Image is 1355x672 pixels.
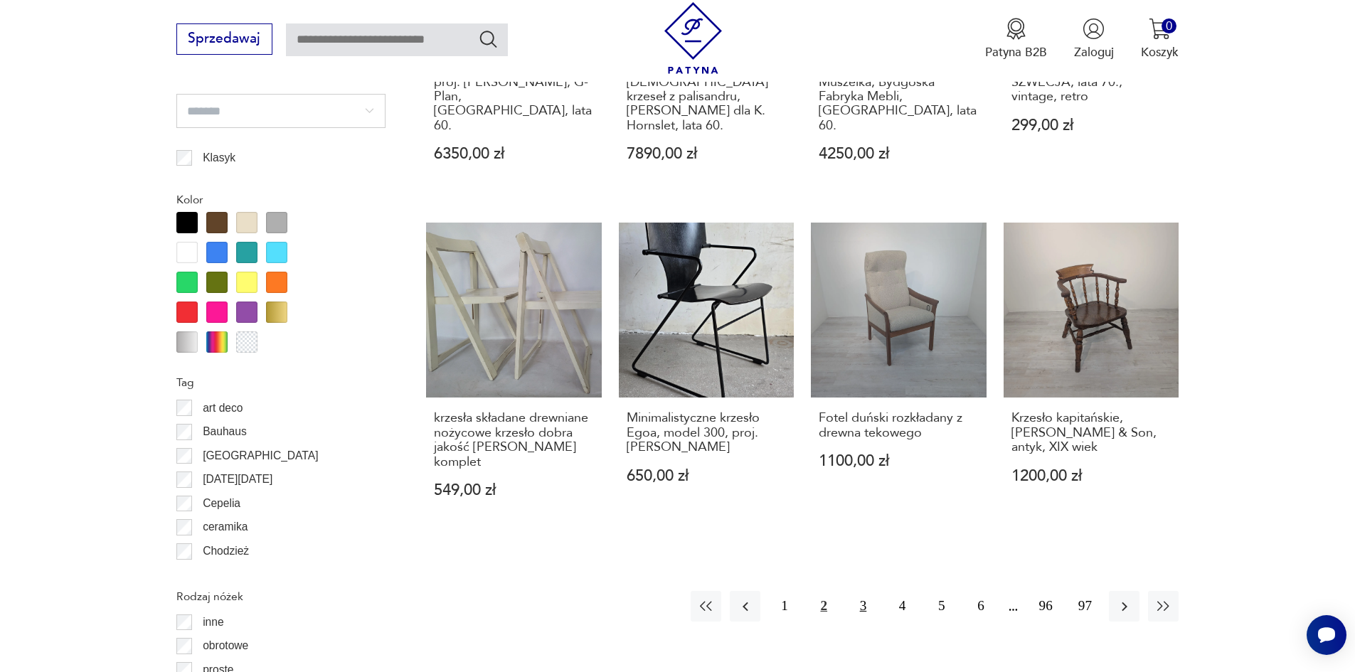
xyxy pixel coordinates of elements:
p: 650,00 zł [627,469,787,484]
a: krzesła składane drewniane nożycowe krzesło dobra jakość ALDO JACOBER kompletkrzesła składane dre... [426,223,602,531]
p: Bauhaus [203,422,247,441]
img: Ikonka użytkownika [1083,18,1105,40]
p: Klasyk [203,149,235,167]
p: 4250,00 zł [819,146,979,161]
button: 0Koszyk [1141,18,1179,60]
p: 1100,00 zł [819,454,979,469]
p: obrotowe [203,636,248,655]
p: [DATE][DATE] [203,470,272,489]
img: Patyna - sklep z meblami i dekoracjami vintage [657,2,729,74]
h3: krzesła składane drewniane nożycowe krzesło dobra jakość [PERSON_NAME] komplet [434,411,594,469]
a: Fotel duński rozkładany z drewna tekowegoFotel duński rozkładany z drewna tekowego1100,00 zł [811,223,987,531]
button: 5 [926,591,957,622]
h3: Zestaw [DEMOGRAPHIC_DATA] krzeseł z palisandru, [PERSON_NAME] dla K. Hornslet, lata 60. [627,60,787,133]
button: 97 [1070,591,1100,622]
p: Zaloguj [1074,44,1114,60]
a: Krzesło kapitańskie, J. Eliott & Son, antyk, XIX wiekKrzesło kapitańskie, [PERSON_NAME] & Son, an... [1004,223,1179,531]
h3: Minimalistyczne krzesło Egoa, model 300, proj. [PERSON_NAME] [627,411,787,454]
div: 0 [1162,18,1176,33]
h3: krzesło, HAGA FORS, SZWECJA, lata 70., vintage, retro [1011,60,1171,104]
button: 96 [1031,591,1061,622]
p: [GEOGRAPHIC_DATA] [203,447,318,465]
button: 3 [848,591,878,622]
p: 549,00 zł [434,483,594,498]
p: Kolor [176,191,386,209]
button: 6 [965,591,996,622]
p: 299,00 zł [1011,118,1171,133]
p: inne [203,613,223,631]
p: art deco [203,399,243,417]
p: Koszyk [1141,44,1179,60]
button: 1 [769,591,799,622]
button: Zaloguj [1074,18,1114,60]
p: Patyna B2B [985,44,1047,60]
button: 4 [887,591,918,622]
button: Sprzedawaj [176,23,272,55]
button: 2 [809,591,839,622]
a: Sprzedawaj [176,34,272,46]
p: Tag [176,373,386,392]
h3: Komplet czterech krzeseł, proj. [PERSON_NAME], G-Plan, [GEOGRAPHIC_DATA], lata 60. [434,60,594,133]
p: Chodzież [203,542,249,560]
p: ceramika [203,518,248,536]
h3: Krzesło kapitańskie, [PERSON_NAME] & Son, antyk, XIX wiek [1011,411,1171,454]
h3: Komplet sześciu krzeseł Muszelka, Bydgoska Fabryka Mebli, [GEOGRAPHIC_DATA], lata 60. [819,60,979,133]
a: Ikona medaluPatyna B2B [985,18,1047,60]
img: Ikona koszyka [1149,18,1171,40]
p: Ćmielów [203,566,245,585]
img: Ikona medalu [1005,18,1027,40]
p: Rodzaj nóżek [176,587,386,606]
button: Szukaj [478,28,499,49]
p: Cepelia [203,494,240,513]
p: 1200,00 zł [1011,469,1171,484]
p: 6350,00 zł [434,146,594,161]
p: 7890,00 zł [627,146,787,161]
a: Minimalistyczne krzesło Egoa, model 300, proj. Josep MoraMinimalistyczne krzesło Egoa, model 300,... [619,223,795,531]
iframe: Smartsupp widget button [1307,615,1346,655]
button: Patyna B2B [985,18,1047,60]
h3: Fotel duński rozkładany z drewna tekowego [819,411,979,440]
